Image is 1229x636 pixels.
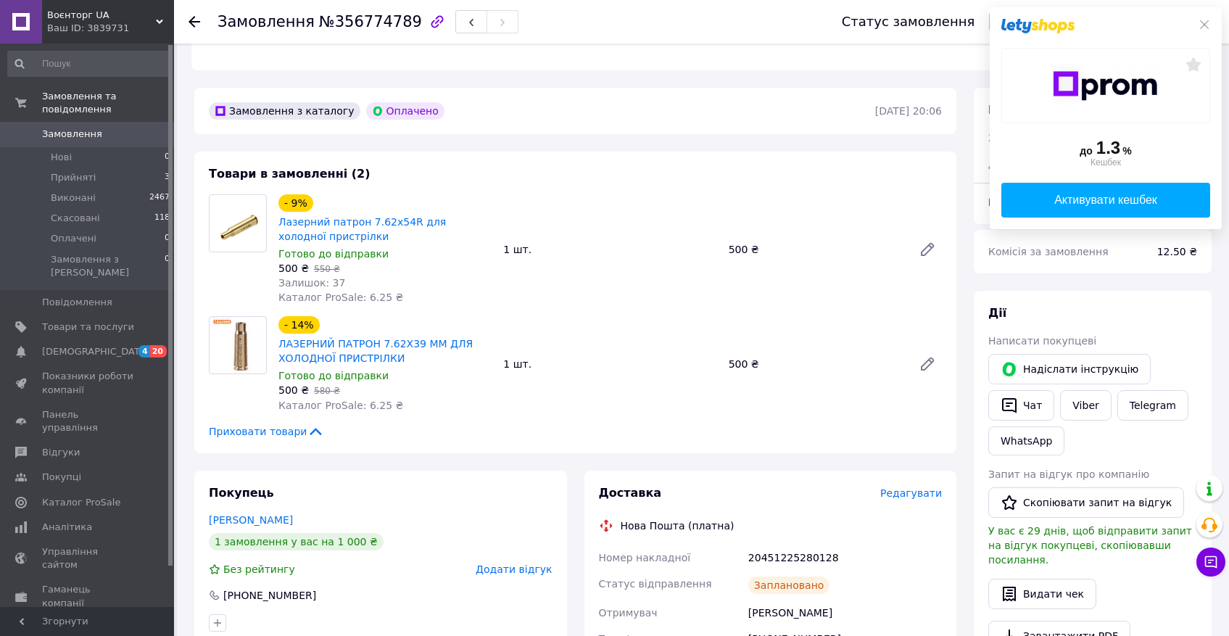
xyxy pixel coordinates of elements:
time: [DATE] 20:06 [875,105,942,117]
span: 580 ₴ [314,386,340,396]
span: Оплачені [51,232,96,245]
span: Прийняті [51,171,96,184]
a: Viber [1060,390,1111,421]
span: Приховати товари [209,424,324,439]
div: [PERSON_NAME] [745,600,945,626]
span: Всього до сплати [988,197,1082,208]
span: Нові [51,151,72,164]
span: 0 [165,253,170,279]
span: 500 ₴ [278,263,309,274]
div: - 14% [278,316,320,334]
div: Замовлення з каталогу [209,102,360,120]
span: Номер накладної [599,552,691,563]
span: Додати відгук [476,563,552,575]
span: №356774789 [319,13,422,30]
span: Відгуки [42,446,80,459]
div: Ваш ID: 3839731 [47,22,174,35]
button: Скопіювати запит на відгук [988,487,1184,518]
span: Готово до відправки [278,248,389,260]
span: Залишок: 37 [278,277,345,289]
span: Товари та послуги [42,321,134,334]
span: Редагувати [880,487,942,499]
span: Комісія за замовлення [988,246,1109,257]
span: 0 [165,232,170,245]
div: Заплановано [748,577,830,594]
div: 20451225280128 [745,545,945,571]
span: 118 [154,212,170,225]
span: Дії [988,306,1006,320]
span: Воєнторг UA [47,9,156,22]
span: Статус відправлення [599,578,712,590]
span: Замовлення [42,128,102,141]
span: Доставка [599,486,662,500]
div: 1 шт. [497,239,722,260]
span: 4 [138,345,150,358]
span: Написати покупцеві [988,335,1096,347]
span: Замовлення [218,13,315,30]
a: WhatsApp [988,426,1064,455]
span: Гаманець компанії [42,583,134,609]
span: Повідомлення [42,296,112,309]
span: Виконані [51,191,96,205]
span: Показники роботи компанії [42,370,134,396]
button: Надіслати інструкцію [988,354,1151,384]
span: Скасовані [51,212,100,225]
span: 500 ₴ [278,384,309,396]
span: Отримувач [599,607,658,619]
button: Видати чек [988,579,1096,609]
span: 12.50 ₴ [1157,246,1197,257]
a: Редагувати [913,350,942,379]
div: 500 ₴ [723,354,907,374]
span: Каталог ProSale: 6.25 ₴ [278,292,403,303]
div: Статус замовлення [842,15,975,29]
span: Каталог ProSale [42,496,120,509]
span: 2467 [149,191,170,205]
div: 1 замовлення у вас на 1 000 ₴ [209,533,384,550]
div: 1 шт. [497,354,722,374]
span: 550 ₴ [314,264,340,274]
div: Оплачено [366,102,444,120]
a: Telegram [1117,390,1188,421]
span: 20 [150,345,167,358]
a: Редагувати [913,235,942,264]
div: Повернутися назад [189,15,200,29]
span: Покупці [42,471,81,484]
a: [PERSON_NAME] [209,514,293,526]
span: 0 [165,151,170,164]
div: [PHONE_NUMBER] [222,588,318,603]
span: Запит на відгук про компанію [988,468,1149,480]
span: Покупець [209,486,274,500]
span: 2 товари [988,132,1035,144]
span: Каталог ProSale: 6.25 ₴ [278,400,403,411]
span: У вас є 29 днів, щоб відправити запит на відгук покупцеві, скопіювавши посилання. [988,525,1192,566]
span: Аналітика [42,521,92,534]
span: Без рейтингу [223,563,295,575]
span: Доставка [988,158,1038,170]
div: - 9% [278,194,313,212]
span: Управління сайтом [42,545,134,571]
a: Лазерний патрон 7.62x54R для холодної пристрілки [278,216,446,242]
input: Пошук [7,51,171,77]
span: Замовлення з [PERSON_NAME] [51,253,165,279]
span: Готово до відправки [278,370,389,381]
span: Всього [988,103,1033,117]
a: ЛАЗЕРНИЙ ПАТРОН 7.62Х39 ММ ДЛЯ ХОЛОДНОЇ ПРИСТРІЛКИ [278,338,473,364]
span: Замовлення та повідомлення [42,90,174,116]
span: Товари в замовленні (2) [209,167,371,181]
span: [DEMOGRAPHIC_DATA] [42,345,149,358]
button: Чат з покупцем [1196,548,1225,577]
span: 3 [165,171,170,184]
span: Панель управління [42,408,134,434]
div: Нова Пошта (платна) [617,519,738,533]
button: Чат [988,390,1054,421]
img: ЛАЗЕРНИЙ ПАТРОН 7.62Х39 ММ ДЛЯ ХОЛОДНОЇ ПРИСТРІЛКИ [212,317,262,373]
div: 500 ₴ [723,239,907,260]
img: Лазерний патрон 7.62x54R для холодної пристрілки [210,199,266,248]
